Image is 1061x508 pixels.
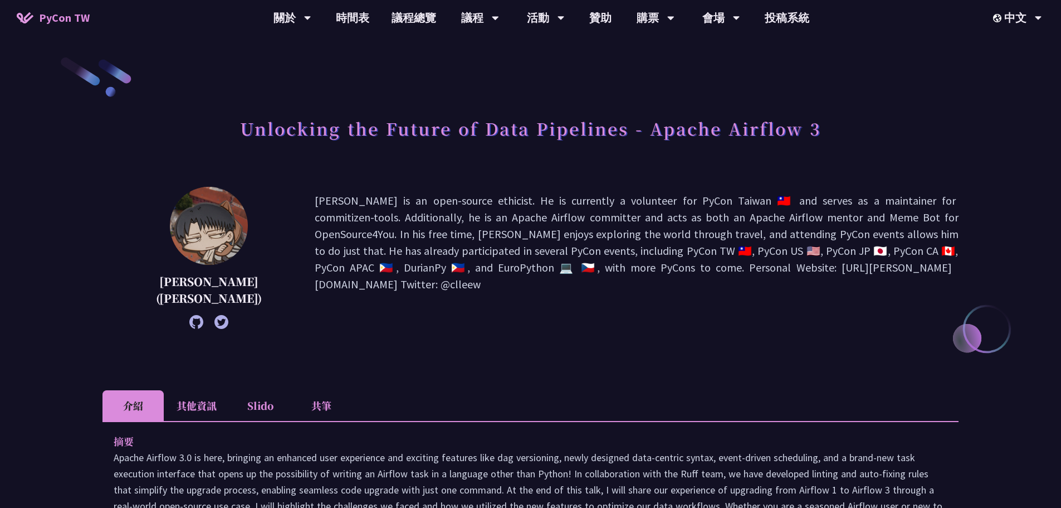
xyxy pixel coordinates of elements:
span: PyCon TW [39,9,90,26]
p: [PERSON_NAME] ([PERSON_NAME]) [130,273,287,307]
li: 介紹 [102,390,164,421]
h1: Unlocking the Future of Data Pipelines - Apache Airflow 3 [240,112,821,145]
li: 其他資訊 [164,390,229,421]
p: 摘要 [114,433,925,449]
li: Slido [229,390,291,421]
img: Home icon of PyCon TW 2025 [17,12,33,23]
img: 李唯 (Wei Lee) [170,187,248,265]
a: PyCon TW [6,4,101,32]
p: [PERSON_NAME] is an open-source ethicist. He is currently a volunteer for PyCon Taiwan 🇹🇼 and ser... [315,192,959,323]
img: Locale Icon [993,14,1004,22]
li: 共筆 [291,390,352,421]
